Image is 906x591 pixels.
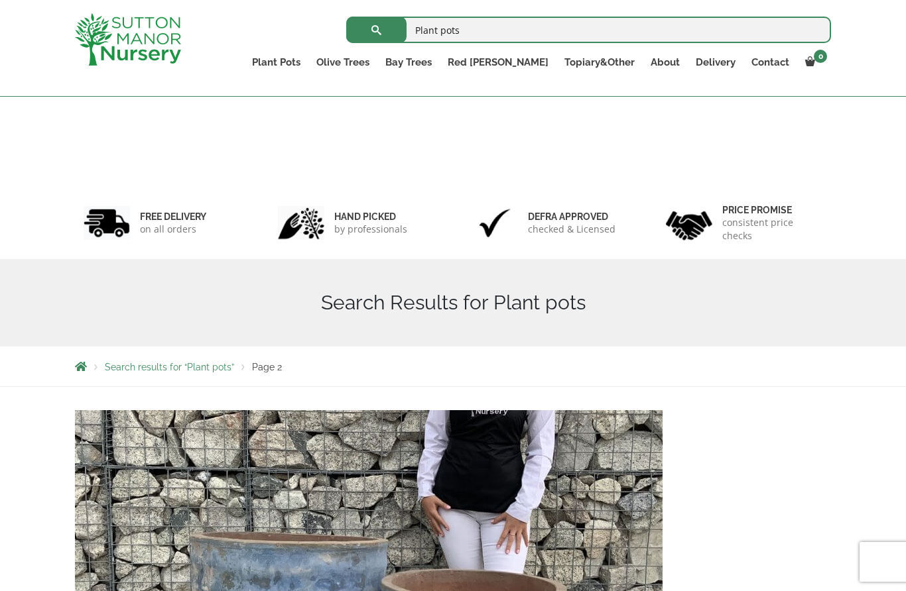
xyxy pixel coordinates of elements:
img: 3.jpg [472,206,518,240]
h6: Defra approved [528,211,615,223]
a: Search results for “Plant pots” [105,362,234,372]
a: Contact [744,53,797,72]
input: Search... [346,17,831,43]
h6: Price promise [722,204,823,216]
span: Page 2 [252,362,282,372]
span: 0 [814,50,827,63]
img: 4.jpg [666,203,712,243]
h1: Search Results for Plant pots [75,291,831,315]
a: About [643,53,688,72]
a: The Ninh Binh Wabi-Sabi Colour Ocean Blue Plant Pots [75,545,663,558]
p: by professionals [334,223,407,236]
h6: hand picked [334,211,407,223]
img: 2.jpg [278,206,324,240]
a: Delivery [688,53,744,72]
p: on all orders [140,223,206,236]
nav: Breadcrumbs [75,361,831,372]
a: Topiary&Other [556,53,643,72]
a: Plant Pots [244,53,308,72]
img: logo [75,13,181,66]
a: Olive Trees [308,53,377,72]
a: Red [PERSON_NAME] [440,53,556,72]
img: 1.jpg [84,206,130,240]
a: Bay Trees [377,53,440,72]
p: checked & Licensed [528,223,615,236]
p: consistent price checks [722,216,823,242]
a: 0 [797,53,831,72]
h6: FREE DELIVERY [140,211,206,223]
